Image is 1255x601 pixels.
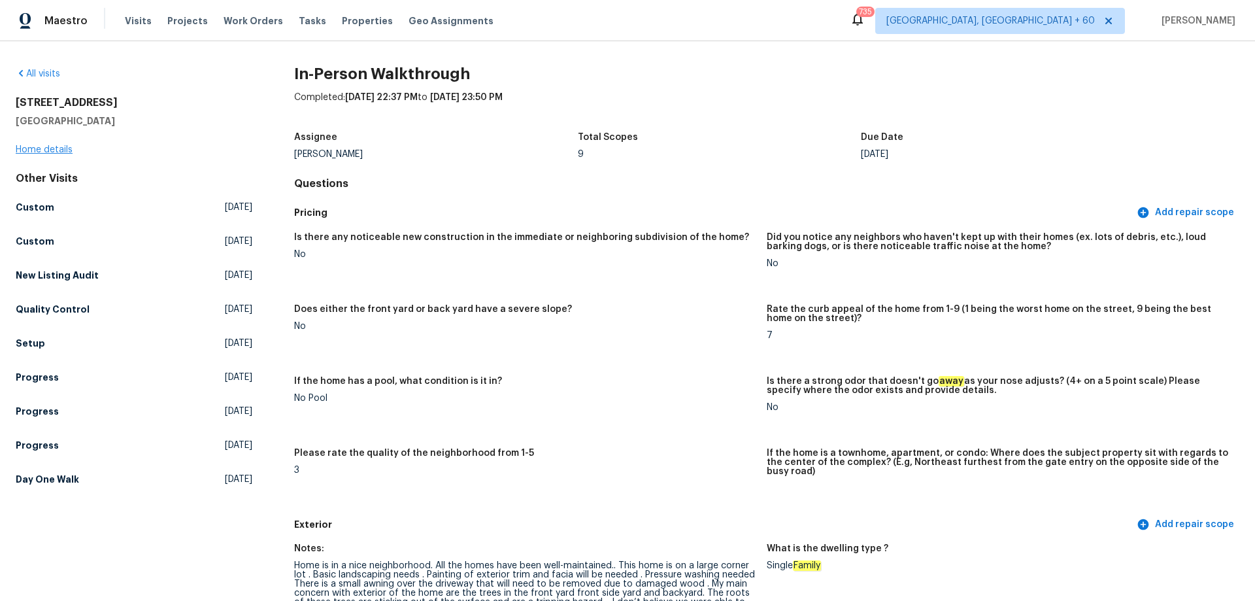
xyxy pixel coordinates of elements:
[16,298,252,321] a: Quality Control[DATE]
[294,518,1134,532] h5: Exterior
[125,14,152,27] span: Visits
[16,405,59,418] h5: Progress
[1134,513,1239,537] button: Add repair scope
[294,544,324,553] h5: Notes:
[225,439,252,452] span: [DATE]
[16,201,54,214] h5: Custom
[16,69,60,78] a: All visits
[294,377,502,386] h5: If the home has a pool, what condition is it in?
[16,96,252,109] h2: [STREET_ADDRESS]
[294,206,1134,220] h5: Pricing
[225,371,252,384] span: [DATE]
[225,201,252,214] span: [DATE]
[16,145,73,154] a: Home details
[345,93,418,102] span: [DATE] 22:37 PM
[299,16,326,26] span: Tasks
[578,133,638,142] h5: Total Scopes
[342,14,393,27] span: Properties
[224,14,283,27] span: Work Orders
[939,376,964,386] em: away
[1156,14,1235,27] span: [PERSON_NAME]
[16,230,252,253] a: Custom[DATE]
[16,172,252,185] div: Other Visits
[859,5,872,18] div: 735
[225,235,252,248] span: [DATE]
[225,405,252,418] span: [DATE]
[225,269,252,282] span: [DATE]
[294,133,337,142] h5: Assignee
[767,449,1229,476] h5: If the home is a townhome, apartment, or condo: Where does the subject property sit with regards ...
[767,259,1229,268] div: No
[578,150,862,159] div: 9
[430,93,503,102] span: [DATE] 23:50 PM
[16,439,59,452] h5: Progress
[294,305,572,314] h5: Does either the front yard or back yard have a severe slope?
[294,322,756,331] div: No
[767,403,1229,412] div: No
[294,466,756,475] div: 3
[16,434,252,457] a: Progress[DATE]
[767,331,1229,340] div: 7
[16,400,252,423] a: Progress[DATE]
[16,303,90,316] h5: Quality Control
[16,468,252,491] a: Day One Walk[DATE]
[225,303,252,316] span: [DATE]
[16,473,79,486] h5: Day One Walk
[16,114,252,128] h5: [GEOGRAPHIC_DATA]
[767,305,1229,323] h5: Rate the curb appeal of the home from 1-9 (1 being the worst home on the street, 9 being the best...
[294,91,1239,125] div: Completed: to
[767,561,1229,570] div: Single
[16,196,252,219] a: Custom[DATE]
[767,377,1229,395] h5: Is there a strong odor that doesn't go as your nose adjusts? (4+ on a 5 point scale) Please speci...
[294,177,1239,190] h4: Questions
[294,250,756,259] div: No
[225,473,252,486] span: [DATE]
[16,264,252,287] a: New Listing Audit[DATE]
[1134,201,1239,225] button: Add repair scope
[16,371,59,384] h5: Progress
[294,449,534,458] h5: Please rate the quality of the neighborhood from 1-5
[294,67,1239,80] h2: In-Person Walkthrough
[44,14,88,27] span: Maestro
[1139,205,1234,221] span: Add repair scope
[294,394,756,403] div: No Pool
[861,150,1145,159] div: [DATE]
[16,235,54,248] h5: Custom
[767,544,888,553] h5: What is the dwelling type ?
[294,233,749,242] h5: Is there any noticeable new construction in the immediate or neighboring subdivision of the home?
[861,133,903,142] h5: Due Date
[1139,517,1234,533] span: Add repair scope
[16,337,45,350] h5: Setup
[886,14,1095,27] span: [GEOGRAPHIC_DATA], [GEOGRAPHIC_DATA] + 60
[225,337,252,350] span: [DATE]
[16,332,252,355] a: Setup[DATE]
[16,269,99,282] h5: New Listing Audit
[793,560,821,571] em: Family
[167,14,208,27] span: Projects
[409,14,494,27] span: Geo Assignments
[16,366,252,389] a: Progress[DATE]
[294,150,578,159] div: [PERSON_NAME]
[767,233,1229,251] h5: Did you notice any neighbors who haven't kept up with their homes (ex. lots of debris, etc.), lou...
